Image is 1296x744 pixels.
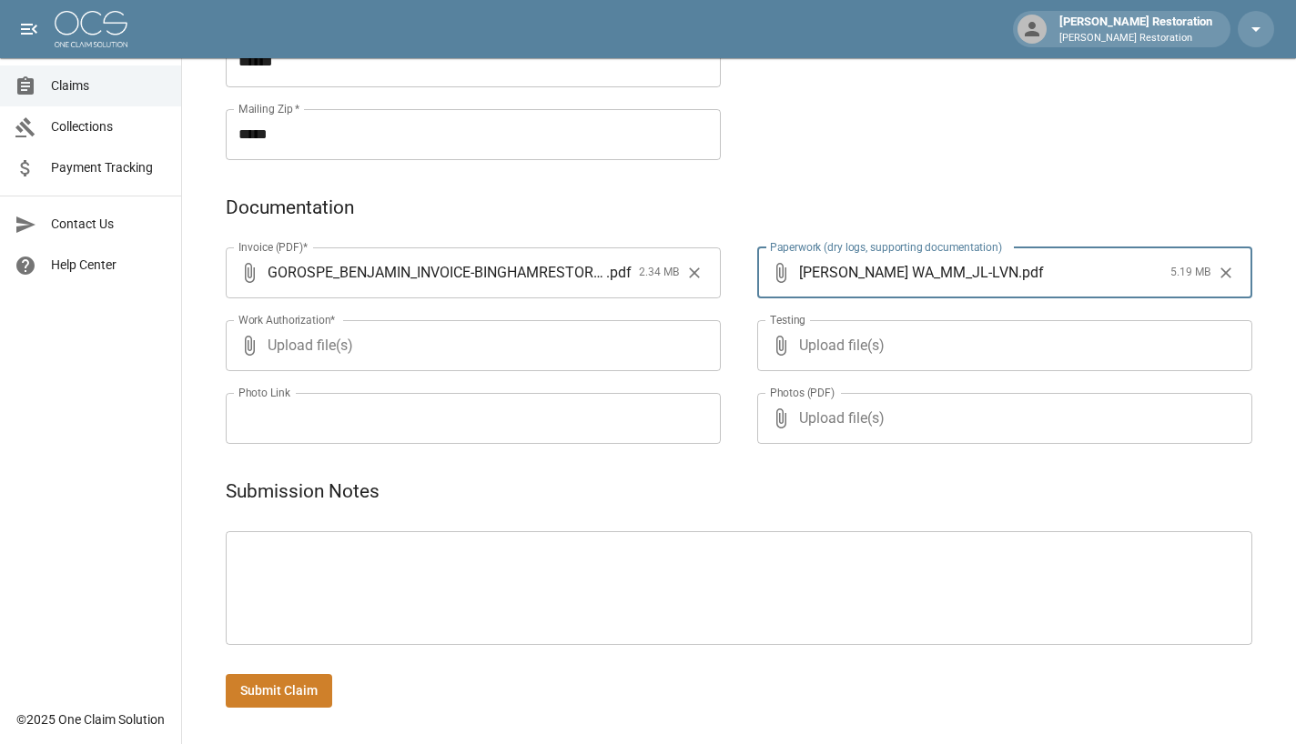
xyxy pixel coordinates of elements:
label: Photo Link [238,385,290,400]
label: Invoice (PDF)* [238,239,309,255]
span: . pdf [1018,262,1044,283]
button: Clear [1212,259,1240,287]
label: Photos (PDF) [770,385,835,400]
button: Clear [681,259,708,287]
label: Paperwork (dry logs, supporting documentation) [770,239,1002,255]
label: Testing [770,312,805,327]
button: Submit Claim [226,674,332,708]
span: Upload file(s) [799,393,1203,444]
span: Upload file(s) [268,320,672,371]
p: [PERSON_NAME] Restoration [1059,31,1212,46]
span: GOROSPE_BENJAMIN_INVOICE-BINGHAMRESTORATION-LVN [268,262,606,283]
span: Collections [51,117,167,136]
span: 5.19 MB [1170,264,1210,282]
span: Contact Us [51,215,167,234]
label: Work Authorization* [238,312,336,327]
label: Mailing Zip [238,101,300,116]
span: . pdf [606,262,632,283]
span: Payment Tracking [51,158,167,177]
div: © 2025 One Claim Solution [16,710,165,729]
span: Help Center [51,256,167,275]
span: [PERSON_NAME] WA_MM_JL-LVN [799,262,1018,283]
span: Claims [51,76,167,96]
img: ocs-logo-white-transparent.png [55,11,127,47]
button: open drawer [11,11,47,47]
span: Upload file(s) [799,320,1203,371]
span: 2.34 MB [639,264,679,282]
div: [PERSON_NAME] Restoration [1052,13,1220,45]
